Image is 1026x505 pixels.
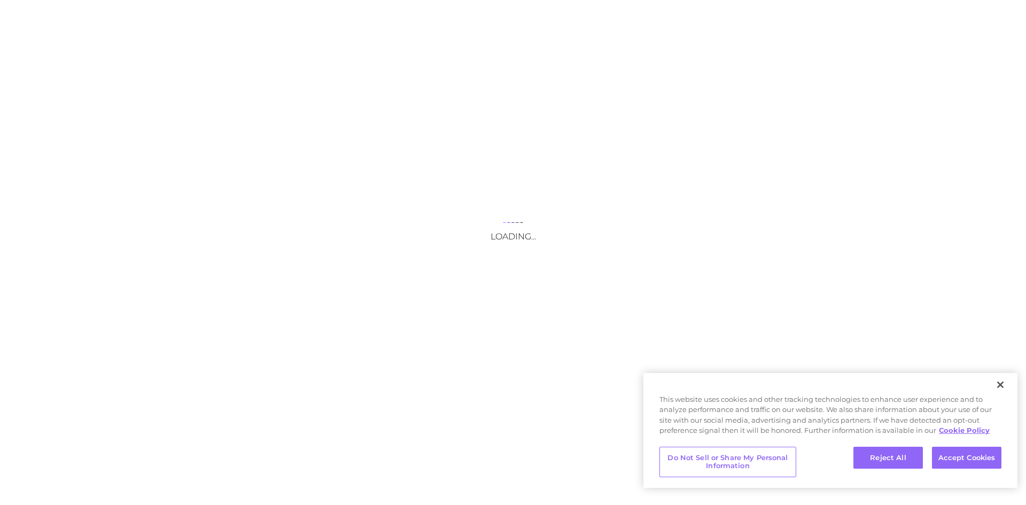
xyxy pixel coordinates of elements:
[643,394,1017,441] div: This website uses cookies and other tracking technologies to enhance user experience and to analy...
[932,447,1001,469] button: Accept Cookies
[643,373,1017,488] div: Cookie banner
[939,426,990,434] a: More information about your privacy, opens in a new tab
[643,373,1017,488] div: Privacy
[989,373,1012,397] button: Close
[659,447,796,477] button: Do Not Sell or Share My Personal Information, Opens the preference center dialog
[406,231,620,242] h3: Loading...
[853,447,923,469] button: Reject All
